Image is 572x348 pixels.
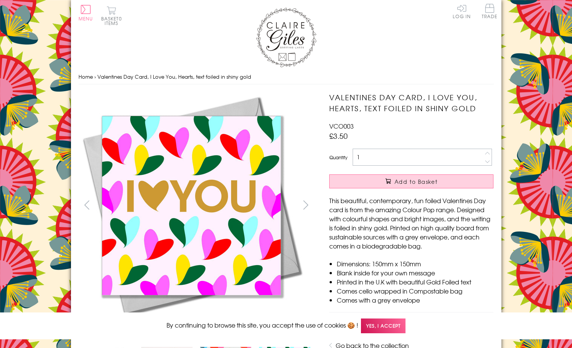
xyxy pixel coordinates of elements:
button: Menu [79,5,93,21]
span: Menu [79,15,93,22]
li: Comes cello wrapped in Compostable bag [337,286,493,295]
img: Valentines Day Card, I Love You, Hearts, text foiled in shiny gold [78,92,305,319]
img: Claire Giles Greetings Cards [256,8,316,67]
span: 0 items [105,15,122,26]
button: prev [79,196,96,213]
label: Quantity [329,154,347,161]
span: Add to Basket [395,178,438,185]
li: Blank inside for your own message [337,268,493,277]
span: £3.50 [329,130,348,141]
span: › [94,73,96,80]
span: Valentines Day Card, I Love You, Hearts, text foiled in shiny gold [97,73,251,80]
a: Log In [453,4,471,19]
h1: Valentines Day Card, I Love You, Hearts, text foiled in shiny gold [329,92,493,114]
span: Yes, I accept [361,318,405,333]
a: Home [79,73,93,80]
a: Trade [482,4,498,20]
li: Printed in the U.K with beautiful Gold Foiled text [337,277,493,286]
span: Trade [482,4,498,19]
p: This beautiful, contemporary, fun foiled Valentines Day card is from the amazing Colour Pop range... [329,196,493,250]
img: Valentines Day Card, I Love You, Hearts, text foiled in shiny gold [314,92,541,319]
span: VCO003 [329,121,354,130]
button: Basket0 items [101,6,122,25]
button: Add to Basket [329,174,493,188]
li: Comes with a grey envelope [337,295,493,304]
li: Dimensions: 150mm x 150mm [337,259,493,268]
button: next [297,196,314,213]
nav: breadcrumbs [79,69,494,85]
